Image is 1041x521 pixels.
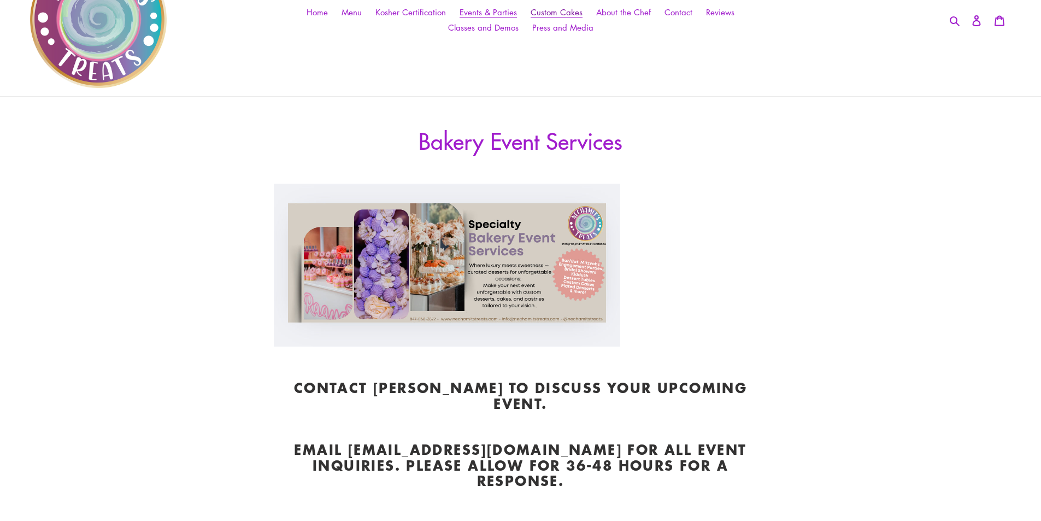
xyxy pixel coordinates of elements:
a: Classes and Demos [443,20,524,36]
strong: Email [EMAIL_ADDRESS][DOMAIN_NAME] for all event inquiries. Please allow for 36-48 hours for a re... [294,439,746,491]
span: Press and Media [532,22,593,33]
a: Contact [659,4,698,20]
h1: Bakery Event Services [274,127,767,154]
span: About the Chef [596,7,651,18]
a: Home [301,4,333,20]
a: Kosher Certification [370,4,451,20]
span: Custom Cakes [531,7,583,18]
span: Home [307,7,328,18]
a: About the Chef [591,4,656,20]
a: Press and Media [527,20,599,36]
span: Menu [342,7,362,18]
span: Kosher Certification [375,7,446,18]
span: Classes and Demos [448,22,519,33]
span: Reviews [706,7,734,18]
span: Contact [664,7,692,18]
span: Events & Parties [460,7,517,18]
a: Menu [336,4,367,20]
a: Reviews [701,4,740,20]
a: Custom Cakes [525,4,588,20]
a: Events & Parties [454,4,522,20]
strong: Contact [PERSON_NAME] to discuss your upcoming event. [294,377,747,413]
